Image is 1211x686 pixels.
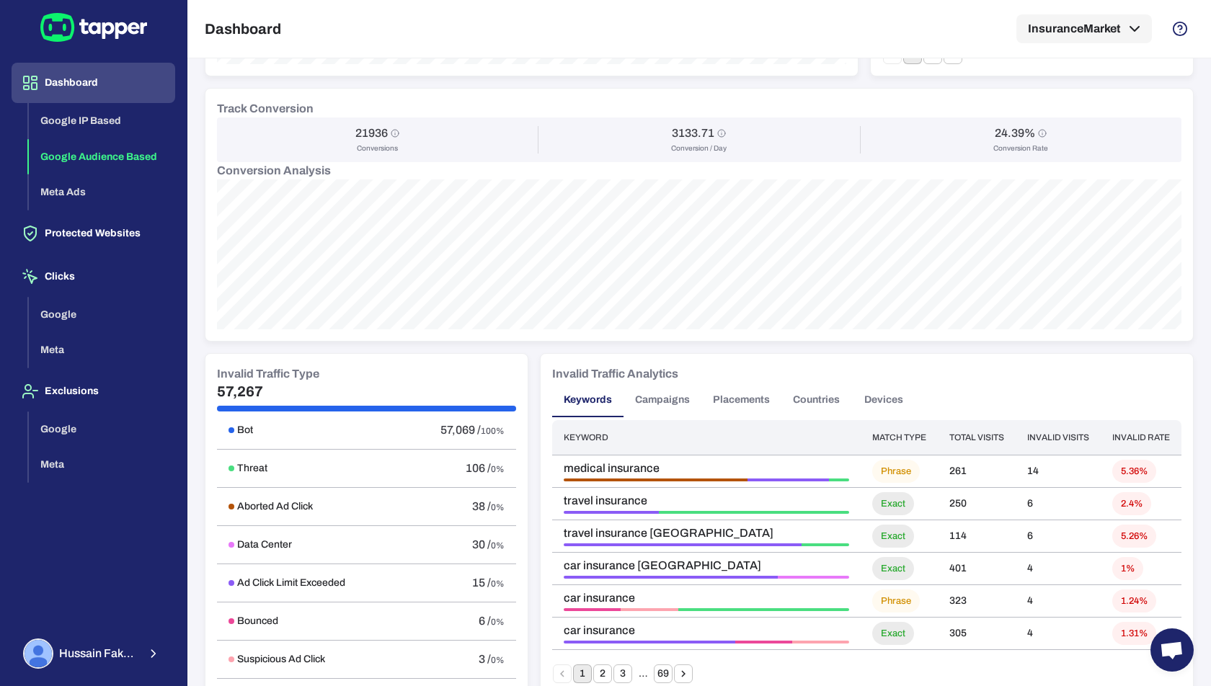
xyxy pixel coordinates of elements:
[781,383,851,417] button: Countries
[938,455,1016,488] td: 261
[778,576,849,579] div: Data Center • 1
[25,640,52,667] img: Hussain Fakhruddin
[938,488,1016,520] td: 250
[1016,618,1101,650] td: 4
[29,307,175,319] a: Google
[29,332,175,368] button: Meta
[717,129,726,138] svg: Conversion / Day
[1112,498,1151,510] span: 2.4%
[440,424,481,436] span: 57,069 /
[1112,465,1156,478] span: 5.36%
[355,126,388,141] h6: 21936
[12,633,175,674] button: Hussain FakhruddinHussain Fakhruddin
[564,526,849,540] span: travel insurance [GEOGRAPHIC_DATA]
[564,511,659,514] div: Ad Click Limit Exceeded • 2
[29,458,175,470] a: Meta
[564,543,802,546] div: Ad Click Limit Exceeded • 5
[552,383,624,417] button: Keywords
[654,664,673,683] button: Go to page 69
[552,420,861,455] th: Keyword
[12,76,175,88] a: Dashboard
[479,615,491,627] span: 6 /
[861,420,938,455] th: Match type
[995,126,1035,141] h6: 24.39%
[872,530,914,543] span: Exact
[938,585,1016,618] td: 323
[1016,420,1101,455] th: Invalid visits
[872,465,920,478] span: Phrase
[217,365,319,383] h6: Invalid Traffic Type
[735,641,792,643] div: Bounced • 1
[29,185,175,197] a: Meta Ads
[552,365,678,383] h6: Invalid Traffic Analytics
[552,664,693,683] nav: pagination navigation
[491,540,505,551] span: 0%
[217,162,1181,179] h6: Conversion Analysis
[872,563,914,575] span: Exact
[12,257,175,297] button: Clicks
[491,502,505,512] span: 0%
[29,422,175,434] a: Google
[12,371,175,411] button: Exclusions
[217,383,516,400] h5: 57,267
[613,664,632,683] button: Go to page 3
[12,213,175,254] button: Protected Websites
[1112,595,1156,607] span: 1.24%
[564,494,849,508] span: travel insurance
[748,478,829,481] div: Ad Click Limit Exceeded • 4
[671,143,727,153] span: Conversion / Day
[12,384,175,396] a: Exclusions
[564,623,849,638] span: car insurance
[12,63,175,103] button: Dashboard
[12,269,175,282] a: Clicks
[237,615,278,628] h6: Bounced
[851,383,916,417] button: Devices
[1016,585,1101,618] td: 4
[678,608,849,611] div: Threat • 3
[564,641,735,643] div: Ad Click Limit Exceeded • 3
[29,149,175,161] a: Google Audience Based
[1112,563,1143,575] span: 1%
[491,617,505,627] span: 0%
[29,114,175,126] a: Google IP Based
[29,139,175,175] button: Google Audience Based
[1112,530,1156,543] span: 5.26%
[993,143,1048,153] span: Conversion Rate
[624,383,701,417] button: Campaigns
[466,462,491,474] span: 106 /
[29,174,175,210] button: Meta Ads
[237,538,292,551] h6: Data Center
[479,653,491,665] span: 3 /
[564,576,778,579] div: Ad Click Limit Exceeded • 3
[564,591,849,605] span: car insurance
[1038,129,1047,138] svg: Conversion Rate
[792,641,849,643] div: Suspicious Ad Click • 1
[1016,14,1152,43] button: InsuranceMarket
[802,543,849,546] div: Threat • 1
[205,20,281,37] h5: Dashboard
[1112,628,1156,640] span: 1.31%
[872,628,914,640] span: Exact
[1016,488,1101,520] td: 6
[938,618,1016,650] td: 305
[29,447,175,483] button: Meta
[593,664,612,683] button: Go to page 2
[1016,553,1101,585] td: 4
[29,343,175,355] a: Meta
[491,579,505,589] span: 0%
[29,297,175,333] button: Google
[29,411,175,447] button: Google
[237,576,345,589] h6: Ad Click Limit Exceeded
[938,553,1016,585] td: 401
[472,576,491,589] span: 15 /
[938,520,1016,553] td: 114
[491,464,505,474] span: 0%
[59,646,138,661] span: Hussain Fakhruddin
[29,103,175,139] button: Google IP Based
[829,478,849,481] div: Threat • 1
[217,100,314,117] h6: Track Conversion
[1016,455,1101,488] td: 14
[237,424,253,437] h6: Bot
[237,653,325,666] h6: Suspicious Ad Click
[621,608,678,611] div: Suspicious Ad Click • 1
